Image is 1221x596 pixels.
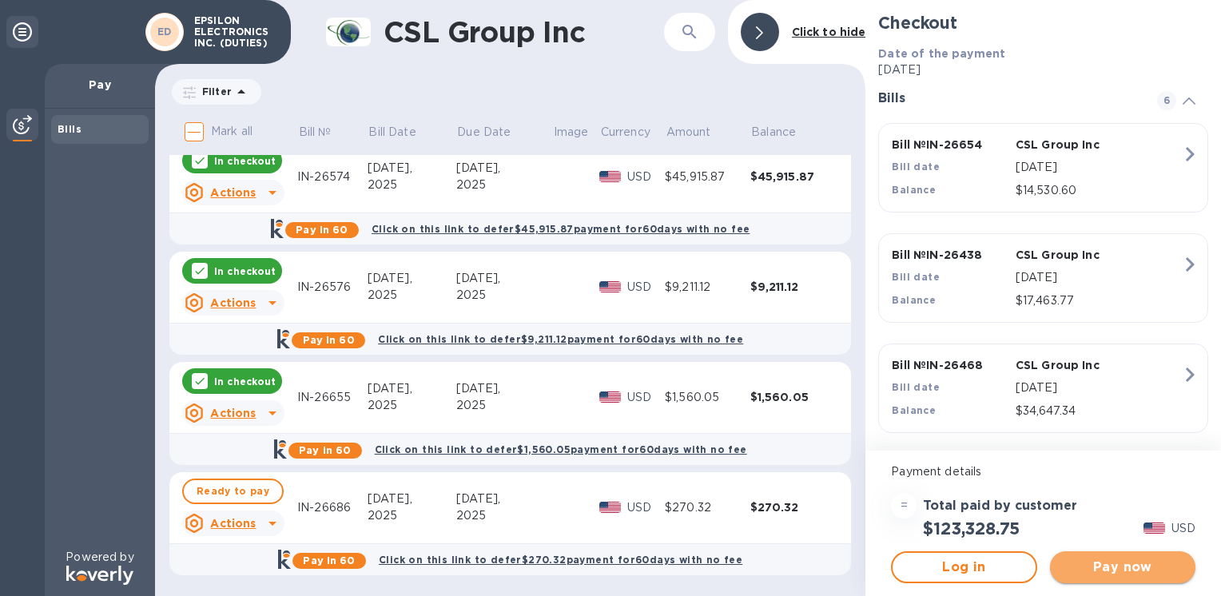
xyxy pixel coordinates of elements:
[375,443,747,455] b: Click on this link to defer $1,560.05 payment for 60 days with no fee
[599,502,621,513] img: USD
[299,124,332,141] p: Bill №
[892,271,940,283] b: Bill date
[892,184,936,196] b: Balance
[1050,551,1195,583] button: Pay now
[905,558,1022,577] span: Log in
[368,287,456,304] div: 2025
[456,397,553,414] div: 2025
[196,85,232,98] p: Filter
[210,186,256,199] u: Actions
[368,491,456,507] div: [DATE],
[627,389,665,406] p: USD
[1171,520,1195,537] p: USD
[892,404,936,416] b: Balance
[1157,91,1176,110] span: 6
[210,296,256,309] u: Actions
[378,333,743,345] b: Click on this link to defer $9,211.12 payment for 60 days with no fee
[456,380,553,397] div: [DATE],
[1016,292,1182,309] p: $17,463.77
[891,551,1036,583] button: Log in
[368,397,456,414] div: 2025
[456,507,553,524] div: 2025
[1016,137,1132,153] p: CSL Group Inc
[599,391,621,403] img: USD
[214,375,276,388] p: In checkout
[456,177,553,193] div: 2025
[878,47,1005,60] b: Date of the payment
[210,517,256,530] u: Actions
[1016,182,1182,199] p: $14,530.60
[299,124,352,141] span: Bill №
[303,554,355,566] b: Pay in 60
[892,294,936,306] b: Balance
[368,380,456,397] div: [DATE],
[1016,379,1182,396] p: [DATE]
[210,407,256,419] u: Actions
[368,124,416,141] p: Bill Date
[58,123,82,135] b: Bills
[379,554,742,566] b: Click on this link to defer $270.32 payment for 60 days with no fee
[627,499,665,516] p: USD
[197,482,269,501] span: Ready to pay
[1016,403,1182,419] p: $34,647.34
[665,169,750,185] div: $45,915.87
[627,279,665,296] p: USD
[456,491,553,507] div: [DATE],
[299,444,351,456] b: Pay in 60
[891,463,1195,480] p: Payment details
[1016,357,1132,373] p: CSL Group Inc
[297,279,368,296] div: IN-26576
[892,247,1008,263] p: Bill № IN-26438
[457,124,511,141] p: Due Date
[878,13,1208,33] h2: Checkout
[923,519,1019,538] h2: $123,328.75
[666,124,711,141] p: Amount
[878,62,1208,78] p: [DATE]
[878,91,1138,106] h3: Bills
[303,334,355,346] b: Pay in 60
[214,154,276,168] p: In checkout
[878,123,1208,213] button: Bill №IN-26654CSL Group IncBill date[DATE]Balance$14,530.60
[297,169,368,185] div: IN-26574
[878,233,1208,323] button: Bill №IN-26438CSL Group IncBill date[DATE]Balance$17,463.77
[1016,247,1132,263] p: CSL Group Inc
[627,169,665,185] p: USD
[554,124,589,141] p: Image
[157,26,172,38] b: ED
[1063,558,1183,577] span: Pay now
[182,479,284,504] button: Ready to pay
[750,389,836,405] div: $1,560.05
[297,499,368,516] div: IN-26686
[296,224,348,236] b: Pay in 60
[1016,159,1182,176] p: [DATE]
[1016,269,1182,286] p: [DATE]
[792,26,866,38] b: Click to hide
[368,177,456,193] div: 2025
[750,499,836,515] div: $270.32
[214,264,276,278] p: In checkout
[666,124,732,141] span: Amount
[297,389,368,406] div: IN-26655
[923,499,1077,514] h3: Total paid by customer
[456,287,553,304] div: 2025
[456,160,553,177] div: [DATE],
[211,123,253,140] p: Mark all
[384,15,664,49] h1: CSL Group Inc
[665,389,750,406] div: $1,560.05
[372,223,750,235] b: Click on this link to defer $45,915.87 payment for 60 days with no fee
[878,344,1208,433] button: Bill №IN-26468CSL Group IncBill date[DATE]Balance$34,647.34
[599,281,621,292] img: USD
[66,549,133,566] p: Powered by
[456,270,553,287] div: [DATE],
[599,171,621,182] img: USD
[58,77,142,93] p: Pay
[892,381,940,393] b: Bill date
[194,15,274,49] p: EPSILON ELECTRONICS INC. (DUTIES)
[750,169,836,185] div: $45,915.87
[601,124,650,141] p: Currency
[368,507,456,524] div: 2025
[368,160,456,177] div: [DATE],
[750,279,836,295] div: $9,211.12
[892,137,1008,153] p: Bill № IN-26654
